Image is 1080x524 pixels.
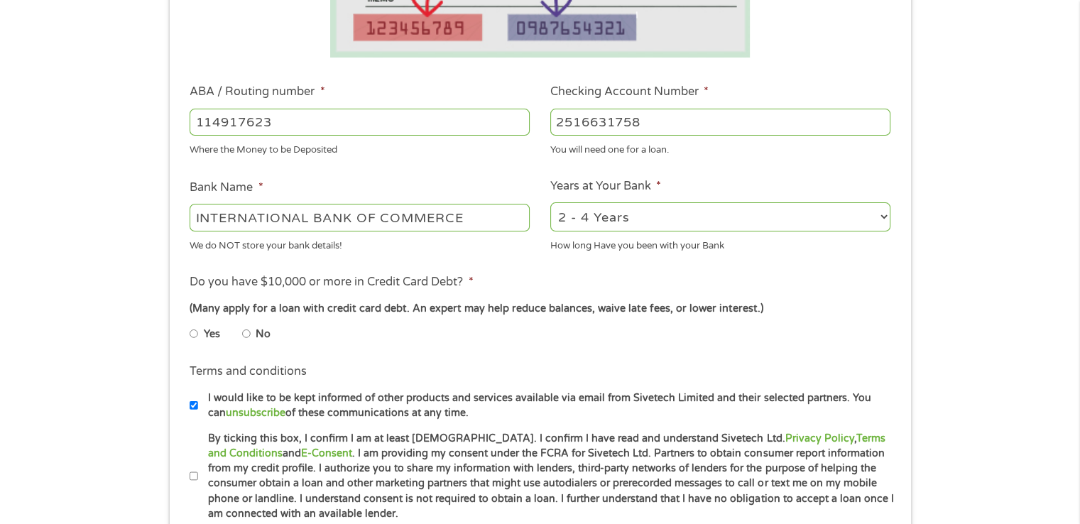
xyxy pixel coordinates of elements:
label: No [256,327,271,342]
label: Terms and conditions [190,364,307,379]
label: Checking Account Number [550,84,709,99]
input: 263177916 [190,109,530,136]
label: Do you have $10,000 or more in Credit Card Debt? [190,275,473,290]
label: Bank Name [190,180,263,195]
label: I would like to be kept informed of other products and services available via email from Sivetech... [198,391,895,421]
label: Yes [204,327,220,342]
div: How long Have you been with your Bank [550,234,890,253]
label: By ticking this box, I confirm I am at least [DEMOGRAPHIC_DATA]. I confirm I have read and unders... [198,431,895,522]
a: E-Consent [301,447,352,459]
div: We do NOT store your bank details! [190,234,530,253]
div: (Many apply for a loan with credit card debt. An expert may help reduce balances, waive late fees... [190,301,890,317]
div: Where the Money to be Deposited [190,138,530,158]
div: You will need one for a loan. [550,138,890,158]
input: 345634636 [550,109,890,136]
a: unsubscribe [226,407,285,419]
label: Years at Your Bank [550,179,661,194]
a: Privacy Policy [785,432,853,444]
a: Terms and Conditions [208,432,885,459]
label: ABA / Routing number [190,84,324,99]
